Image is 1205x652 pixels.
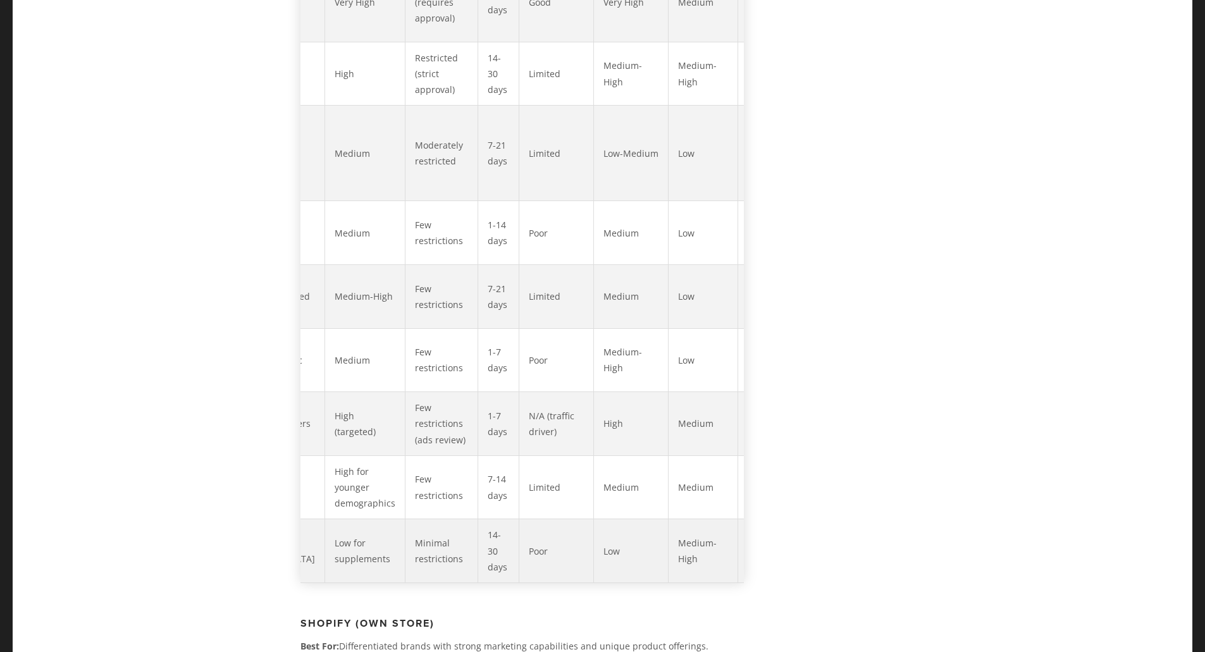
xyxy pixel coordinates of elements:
[519,328,593,392] td: Poor
[519,455,593,519] td: Limited
[668,328,738,392] td: Low
[478,201,519,265] td: 1-14 days
[593,328,668,392] td: Medium-High
[405,265,478,329] td: Few restrictions
[738,106,811,201] td: ⭐⭐⭐
[519,392,593,456] td: N/A (traffic driver)
[738,519,811,583] td: ⭐⭐
[405,201,478,265] td: Few restrictions
[324,106,405,201] td: Medium
[738,328,811,392] td: ⭐⭐
[324,201,405,265] td: Medium
[519,106,593,201] td: Limited
[668,106,738,201] td: Low
[519,519,593,583] td: Poor
[738,392,811,456] td: ⭐⭐⭐
[593,201,668,265] td: Medium
[405,106,478,201] td: Moderately restricted
[519,201,593,265] td: Poor
[405,328,478,392] td: Few restrictions
[738,265,811,329] td: ⭐⭐⭐½
[478,265,519,329] td: 7-21 days
[593,392,668,456] td: High
[478,455,519,519] td: 7-14 days
[593,519,668,583] td: Low
[668,392,738,456] td: Medium
[738,455,811,519] td: ⭐⭐⭐
[478,328,519,392] td: 1-7 days
[324,455,405,519] td: High for younger demographics
[738,201,811,265] td: ⭐⭐½
[519,42,593,106] td: Limited
[593,42,668,106] td: Medium-High
[478,106,519,201] td: 7-21 days
[405,519,478,583] td: Minimal restrictions
[324,328,405,392] td: Medium
[405,455,478,519] td: Few restrictions
[324,392,405,456] td: High (targeted)
[738,42,811,106] td: ⭐⭐⭐½
[519,265,593,329] td: Limited
[405,392,478,456] td: Few restrictions (ads review)
[478,392,519,456] td: 1-7 days
[324,519,405,583] td: Low for supplements
[405,42,478,106] td: Restricted (strict approval)
[478,519,519,583] td: 14-30 days
[668,265,738,329] td: Low
[668,455,738,519] td: Medium
[324,42,405,106] td: High
[668,42,738,106] td: Medium-High
[593,455,668,519] td: Medium
[593,106,668,201] td: Low-Medium
[300,616,435,630] strong: Shopify (Own Store)
[300,640,339,652] strong: Best For:
[668,519,738,583] td: Medium-High
[324,265,405,329] td: Medium-High
[478,42,519,106] td: 14-30 days
[593,265,668,329] td: Medium
[668,201,738,265] td: Low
